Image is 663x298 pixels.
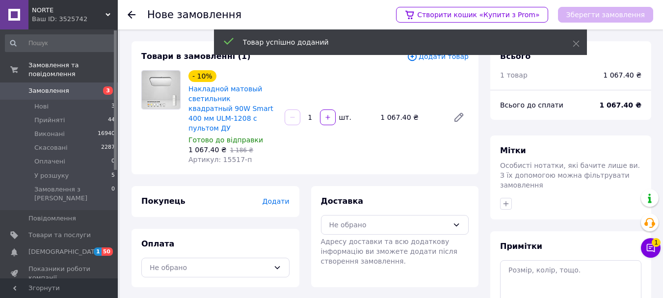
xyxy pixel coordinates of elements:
span: 16940 [98,130,115,138]
span: 3 [103,86,113,95]
span: Нові [34,102,49,111]
span: Мітки [500,146,526,155]
div: 1 067.40 ₴ [376,110,445,124]
div: Нове замовлення [147,10,241,20]
input: Пошук [5,34,116,52]
span: 1 186 ₴ [230,147,253,154]
div: Повернутися назад [128,10,135,20]
span: Артикул: 15517-п [188,156,252,163]
span: Прийняті [34,116,65,125]
span: Оплата [141,239,174,248]
button: Чат з покупцем1 [641,238,661,258]
span: Покупець [141,196,186,206]
span: Примітки [500,242,542,251]
span: Особисті нотатки, які бачите лише ви. З їх допомогою можна фільтрувати замовлення [500,162,640,189]
span: Замовлення [28,86,69,95]
span: 1 товар [500,71,528,79]
span: Товари в замовленні (1) [141,52,251,61]
span: 50 [102,247,113,256]
span: Замовлення з [PERSON_NAME] [34,185,111,203]
span: [DEMOGRAPHIC_DATA] [28,247,101,256]
span: 0 [111,157,115,166]
span: Замовлення та повідомлення [28,61,118,79]
span: Повідомлення [28,214,76,223]
span: Готово до відправки [188,136,263,144]
span: 5 [111,171,115,180]
div: - 10% [188,70,216,82]
span: 1 067.40 ₴ [603,70,641,80]
a: Накладной матовый светильник квадратный 90W Smart 400 мм ULM-1208 с пультом ДУ [188,85,273,132]
span: 2287 [101,143,115,152]
span: 0 [111,185,115,203]
span: У розшуку [34,171,69,180]
div: Ваш ID: 3525742 [32,15,118,24]
span: Товари та послуги [28,231,91,240]
span: 3 [111,102,115,111]
span: 44 [108,116,115,125]
span: Показники роботи компанії [28,265,91,282]
div: шт. [337,112,352,122]
span: 1 067.40 ₴ [599,100,641,110]
span: Скасовані [34,143,68,152]
div: Не обрано [329,219,449,230]
a: Створити кошик «Купити з Prom» [396,7,548,23]
span: 1 [94,247,102,256]
span: 1 067.40 ₴ [188,146,227,154]
span: NORTE [32,6,106,15]
a: Редагувати [449,108,469,127]
div: Всього до сплати [500,100,599,110]
span: Адресу доставки та всю додаткову інформацію ви зможете додати після створення замовлення. [321,238,457,265]
span: Оплачені [34,157,65,166]
span: 1 [652,238,661,246]
span: Доставка [321,196,364,206]
img: Накладной матовый светильник квадратный 90W Smart 400 мм ULM-1208 с пультом ДУ [142,71,180,109]
span: Додати [262,197,289,205]
div: Не обрано [150,262,269,273]
span: Виконані [34,130,65,138]
div: Товар успішно доданий [243,37,548,47]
